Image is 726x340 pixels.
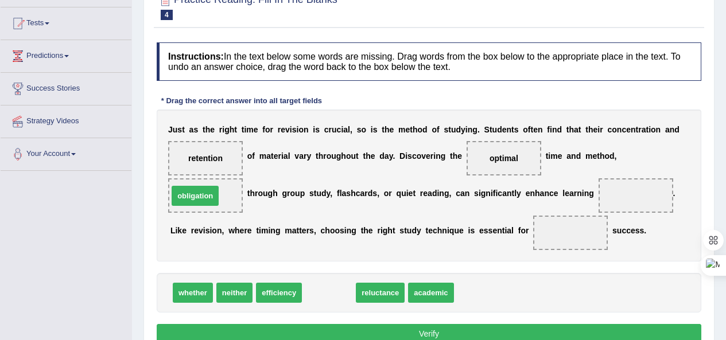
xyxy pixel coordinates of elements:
[642,125,646,134] b: a
[599,178,673,213] span: Drop target
[252,151,255,161] b: f
[461,125,465,134] b: y
[300,189,305,198] b: p
[194,226,199,235] b: e
[371,125,373,134] b: i
[247,151,253,161] b: o
[244,125,246,134] b: i
[649,125,651,134] b: i
[327,189,331,198] b: y
[544,189,549,198] b: n
[558,151,562,161] b: e
[421,151,426,161] b: v
[172,186,219,206] span: obligation
[612,125,617,134] b: o
[212,226,217,235] b: o
[460,189,465,198] b: a
[384,189,389,198] b: o
[385,125,390,134] b: h
[646,125,649,134] b: t
[393,151,395,161] b: .
[247,189,250,198] b: t
[389,189,391,198] b: r
[351,226,356,235] b: g
[316,189,321,198] b: u
[432,189,437,198] b: d
[157,95,327,106] div: * Drag the correct answer into all target fields
[585,151,592,161] b: m
[182,125,185,134] b: t
[437,125,440,134] b: f
[285,125,290,134] b: v
[296,226,299,235] b: t
[347,226,352,235] b: n
[278,125,281,134] b: r
[502,189,507,198] b: a
[433,151,436,161] b: i
[389,151,393,161] b: y
[577,189,582,198] b: n
[287,189,290,198] b: r
[281,125,285,134] b: e
[477,125,480,134] b: .
[401,189,406,198] b: u
[261,226,268,235] b: m
[331,151,336,161] b: u
[306,226,309,235] b: r
[457,151,462,161] b: e
[292,226,297,235] b: a
[439,189,444,198] b: n
[410,125,413,134] b: t
[372,189,377,198] b: s
[168,141,243,175] span: Drop target
[217,226,222,235] b: n
[592,151,597,161] b: e
[453,151,458,161] b: h
[631,125,636,134] b: n
[565,189,569,198] b: e
[484,125,490,134] b: S
[531,125,534,134] b: t
[350,125,352,134] b: ,
[266,151,271,161] b: a
[405,151,407,161] b: i
[547,125,550,134] b: f
[270,226,275,235] b: n
[430,151,433,161] b: r
[432,125,437,134] b: o
[533,216,608,250] span: Drop target
[337,125,341,134] b: c
[486,189,491,198] b: n
[444,189,449,198] b: g
[273,189,278,198] b: h
[562,189,565,198] b: l
[665,125,670,134] b: a
[323,151,326,161] b: r
[321,189,327,198] b: d
[313,125,315,134] b: i
[566,125,569,134] b: t
[385,151,389,161] b: a
[304,151,306,161] b: r
[170,226,176,235] b: L
[285,226,292,235] b: m
[173,125,178,134] b: u
[571,151,576,161] b: n
[168,52,224,61] b: Instructions:
[278,151,281,161] b: r
[343,125,348,134] b: a
[247,226,252,235] b: e
[670,125,675,134] b: n
[406,189,409,198] b: i
[441,151,446,161] b: g
[423,189,428,198] b: e
[526,189,530,198] b: e
[511,125,514,134] b: t
[497,125,502,134] b: d
[346,189,351,198] b: s
[332,125,337,134] b: u
[329,125,332,134] b: r
[426,151,430,161] b: e
[177,226,182,235] b: k
[472,125,477,134] b: g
